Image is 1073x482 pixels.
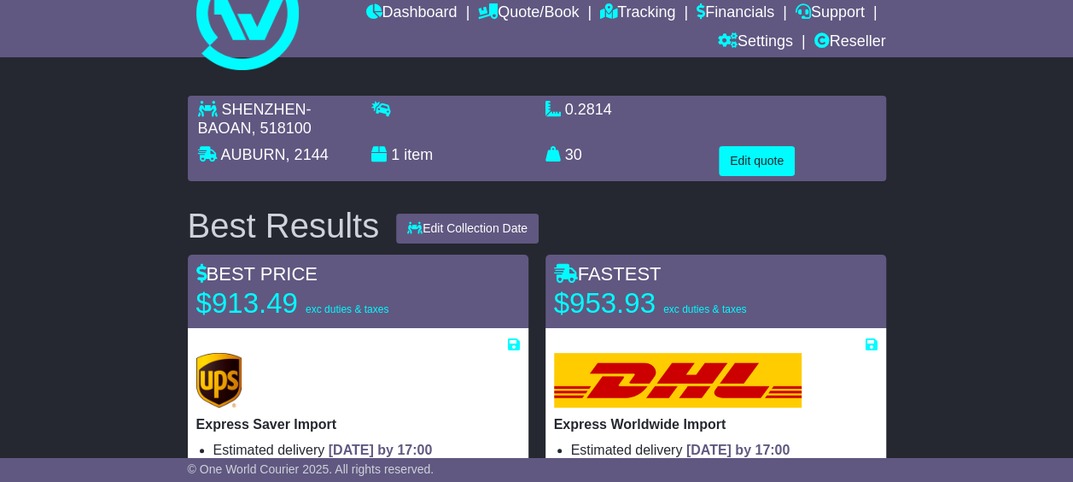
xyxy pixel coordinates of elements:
span: exc duties & taxes [306,303,388,315]
img: UPS (new): Express Saver Import [196,353,242,408]
a: Reseller [813,28,885,57]
span: [DATE] by 17:00 [686,443,790,457]
span: FASTEST [554,263,662,285]
span: item [404,146,433,163]
span: , 518100 [252,120,312,137]
span: 30 [565,146,582,163]
span: , 2144 [286,146,329,163]
button: Edit quote [719,146,795,176]
span: BEST PRICE [196,263,318,285]
span: 1 [391,146,399,163]
span: AUBURN [221,146,286,163]
p: $913.49 [196,286,410,320]
p: Express Worldwide Import [554,416,878,432]
button: Edit Collection Date [396,214,539,244]
li: Estimated delivery [213,442,520,458]
div: Best Results [179,207,388,244]
p: $953.93 [554,286,767,320]
li: Estimated delivery [571,442,878,458]
span: 0.2814 [565,101,612,118]
a: Settings [718,28,793,57]
span: SHENZHEN-BAOAN [198,101,312,137]
img: DHL: Express Worldwide Import [554,353,802,408]
span: © One World Courier 2025. All rights reserved. [188,462,434,476]
span: [DATE] by 17:00 [329,443,433,457]
span: exc duties & taxes [663,303,746,315]
p: Express Saver Import [196,416,520,432]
